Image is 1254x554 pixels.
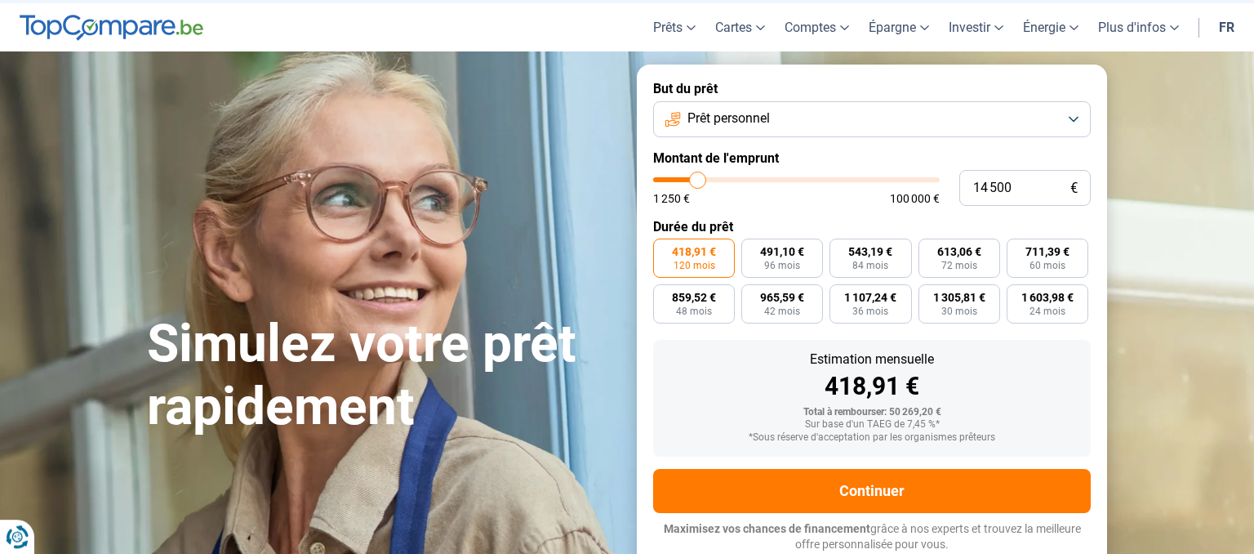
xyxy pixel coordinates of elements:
span: 120 mois [674,261,715,270]
span: 24 mois [1029,306,1065,316]
a: Plus d'infos [1088,3,1189,51]
img: TopCompare [20,15,203,41]
span: 491,10 € [760,246,804,257]
span: 1 250 € [653,193,690,204]
span: 42 mois [764,306,800,316]
div: Sur base d'un TAEG de 7,45 %* [666,419,1078,431]
span: Maximisez vos chances de financement [664,522,870,535]
span: 36 mois [852,306,888,316]
span: 1 305,81 € [933,292,985,303]
a: Comptes [775,3,859,51]
span: Prêt personnel [687,109,770,127]
div: 418,91 € [666,374,1078,399]
span: 711,39 € [1025,246,1069,257]
span: 965,59 € [760,292,804,303]
a: fr [1209,3,1244,51]
span: 613,06 € [937,246,981,257]
a: Prêts [643,3,705,51]
div: Total à rembourser: 50 269,20 € [666,407,1078,418]
span: € [1070,181,1078,195]
button: Continuer [653,469,1091,513]
div: *Sous réserve d'acceptation par les organismes prêteurs [666,432,1078,444]
label: Durée du prêt [653,219,1091,235]
a: Énergie [1013,3,1088,51]
a: Cartes [705,3,775,51]
span: 543,19 € [848,246,892,257]
span: 30 mois [941,306,977,316]
h1: Simulez votre prêt rapidement [147,313,617,439]
span: 418,91 € [672,246,716,257]
button: Prêt personnel [653,101,1091,137]
a: Épargne [859,3,939,51]
span: 60 mois [1029,261,1065,270]
div: Estimation mensuelle [666,353,1078,366]
span: 100 000 € [890,193,940,204]
span: 1 603,98 € [1021,292,1074,303]
span: 72 mois [941,261,977,270]
p: grâce à nos experts et trouvez la meilleure offre personnalisée pour vous. [653,521,1091,553]
span: 859,52 € [672,292,716,303]
label: Montant de l'emprunt [653,150,1091,166]
span: 84 mois [852,261,888,270]
label: But du prêt [653,81,1091,96]
a: Investir [939,3,1013,51]
span: 96 mois [764,261,800,270]
span: 1 107,24 € [844,292,896,303]
span: 48 mois [676,306,712,316]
